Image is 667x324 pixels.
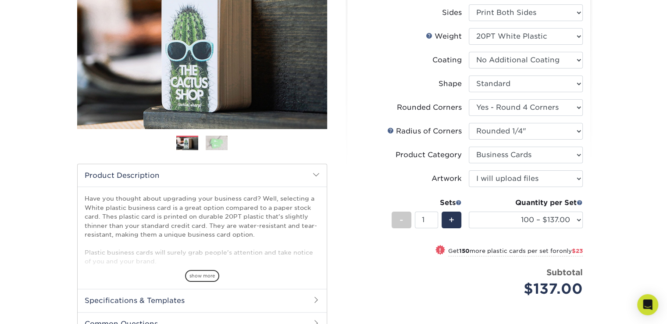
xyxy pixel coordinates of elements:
[176,136,198,151] img: Plastic Cards 01
[459,248,470,254] strong: 150
[439,246,441,255] span: !
[475,278,583,299] div: $137.00
[387,126,462,137] div: Radius of Corners
[449,213,454,227] span: +
[392,198,462,208] div: Sets
[439,79,462,89] div: Shape
[432,173,462,184] div: Artwork
[397,102,462,113] div: Rounded Corners
[185,270,219,282] span: show more
[432,55,462,65] div: Coating
[426,31,462,42] div: Weight
[78,164,327,187] h2: Product Description
[399,213,403,227] span: -
[559,248,583,254] span: only
[442,7,462,18] div: Sides
[206,136,228,151] img: Plastic Cards 02
[637,294,658,315] div: Open Intercom Messenger
[448,248,583,256] small: Get more plastic cards per set for
[546,267,583,277] strong: Subtotal
[396,150,462,160] div: Product Category
[469,198,583,208] div: Quantity per Set
[78,289,327,312] h2: Specifications & Templates
[572,248,583,254] span: $23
